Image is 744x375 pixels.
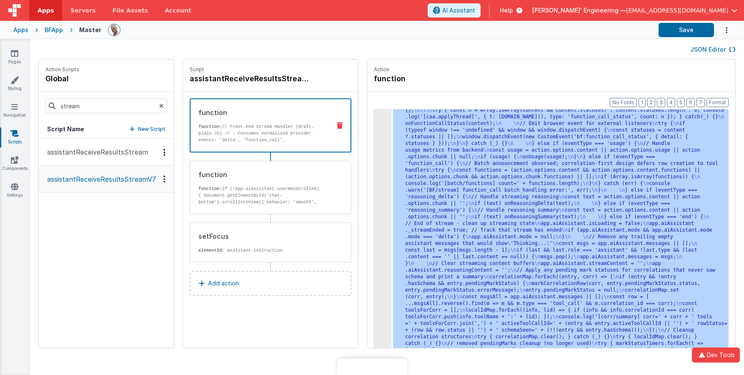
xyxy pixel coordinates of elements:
[696,98,705,107] button: 7
[677,98,685,107] button: 5
[692,347,740,362] button: Dev Tools
[158,175,170,182] div: Options
[45,73,79,85] h4: global
[130,125,165,133] button: New Script
[198,107,324,117] div: function
[39,139,174,166] button: assistantReceiveResultsStream
[42,174,156,184] p: assistantReceiveResultsStreamV7
[38,6,54,15] span: Apps
[138,125,165,133] p: New Script
[706,98,729,107] button: Format
[198,124,222,129] strong: function:
[79,26,101,34] div: Master
[639,98,646,107] button: 1
[500,6,513,15] span: Help
[113,6,148,15] span: File Assets
[13,26,28,34] div: Apps
[190,271,351,296] button: Add action
[190,73,315,85] h4: assistantReceiveResultsStreamV7
[647,98,655,107] button: 2
[657,98,665,107] button: 3
[442,6,475,15] span: AI Assistant
[39,166,174,192] button: assistantReceiveResultsStreamV7
[626,6,728,15] span: [EMAIL_ADDRESS][DOMAIN_NAME]
[686,98,695,107] button: 6
[667,98,675,107] button: 4
[45,26,63,34] div: BFApp
[108,24,120,36] img: 11ac31fe5dc3d0eff3fbbbf7b26fa6e1
[198,185,324,212] p: if (!app.aiAssistant.userHasScrolled) { document.getElementById('chat-bottom').scrollIntoView({ b...
[198,231,324,241] div: setFocus
[198,123,324,210] p: // Front-end Stream Handler (draft, plain JS) // - Consumes normalized provider events: 'delta', ...
[70,6,95,15] span: Servers
[428,3,481,17] button: AI Assistant
[198,186,222,191] strong: function:
[374,73,499,85] h4: function
[42,147,148,157] p: assistantReceiveResultsStream
[659,23,714,37] button: Save
[190,66,351,73] p: Script
[45,98,167,113] input: Search scripts
[690,45,736,54] button: JSON Editor
[47,125,84,133] h5: Script Name
[208,278,239,288] p: Add action
[374,66,729,73] p: Action
[198,170,324,180] div: function
[198,247,324,254] p: : assistant-instruction
[532,6,737,15] button: [PERSON_NAME]' Engineering — [EMAIL_ADDRESS][DOMAIN_NAME]
[158,149,170,156] div: Options
[532,6,626,15] span: [PERSON_NAME]' Engineering —
[198,248,222,253] strong: elementId
[610,98,637,107] button: No Folds
[45,66,79,73] p: Action Scripts
[714,22,731,39] button: Options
